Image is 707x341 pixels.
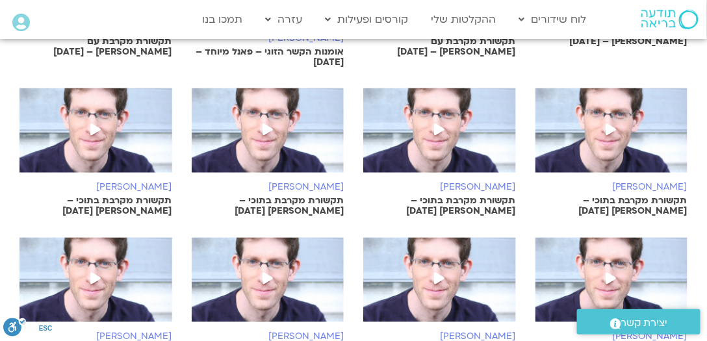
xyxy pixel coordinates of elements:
[196,7,250,32] a: תמכו בנו
[363,26,516,57] p: תקשורת מקרבת בתוכי – קהילת תקשורת מקרבת עם [PERSON_NAME] – [DATE]
[535,88,688,186] img: WhatsApp-Image-2024-06-24-at-13.38.41.jpeg
[19,196,172,217] p: תקשורת מקרבת בתוכי – [PERSON_NAME] [DATE]
[535,183,688,193] h6: [PERSON_NAME]
[192,196,344,217] p: תקשורת מקרבת בתוכי – [PERSON_NAME] [DATE]
[192,88,344,217] a: [PERSON_NAME]תקשורת מקרבת בתוכי – [PERSON_NAME] [DATE]
[363,238,516,335] img: WhatsApp-Image-2024-06-24-at-13.38.41.jpeg
[577,309,701,335] a: יצירת קשר
[641,10,699,29] img: תודעה בריאה
[259,7,309,32] a: עזרה
[19,26,172,57] p: תקשורת מקרבת בתוכי – קהילת תקשורת מקרבת עם [PERSON_NAME] – [DATE]
[535,238,688,335] img: WhatsApp-Image-2024-06-24-at-13.38.41.jpeg
[192,47,344,68] p: אומנות הקשר הזוגי – פאנל מיוחד – [DATE]
[19,88,172,186] img: WhatsApp-Image-2024-06-24-at-13.38.41.jpeg
[513,7,593,32] a: לוח שידורים
[535,26,688,47] p: תקשורת מקרבת בתוכי עם [PERSON_NAME] – [DATE]
[425,7,503,32] a: ההקלטות שלי
[192,183,344,193] h6: [PERSON_NAME]
[363,88,516,186] img: WhatsApp-Image-2024-06-24-at-13.38.41.jpeg
[535,196,688,217] p: תקשורת מקרבת בתוכי – [PERSON_NAME] [DATE]
[319,7,415,32] a: קורסים ופעילות
[19,88,172,217] a: [PERSON_NAME]תקשורת מקרבת בתוכי – [PERSON_NAME] [DATE]
[363,196,516,217] p: תקשורת מקרבת בתוכי – [PERSON_NAME] [DATE]
[19,183,172,193] h6: [PERSON_NAME]
[535,88,688,217] a: [PERSON_NAME]תקשורת מקרבת בתוכי – [PERSON_NAME] [DATE]
[363,88,516,217] a: [PERSON_NAME]תקשורת מקרבת בתוכי – [PERSON_NAME] [DATE]
[192,238,344,335] img: WhatsApp-Image-2024-06-24-at-13.38.41.jpeg
[363,183,516,193] h6: [PERSON_NAME]
[19,238,172,335] img: WhatsApp-Image-2024-06-24-at-13.38.41.jpeg
[621,314,668,332] span: יצירת קשר
[192,88,344,186] img: WhatsApp-Image-2024-06-24-at-13.38.41.jpeg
